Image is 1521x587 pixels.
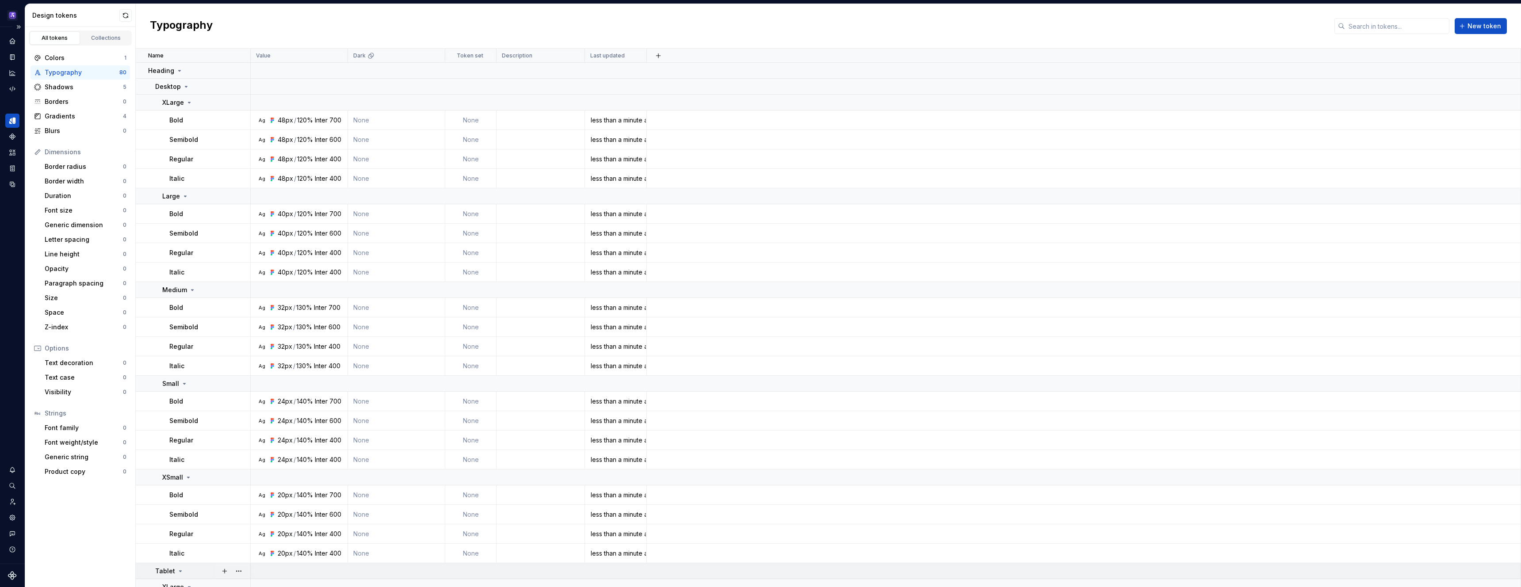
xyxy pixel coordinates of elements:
div: Inter [315,229,328,238]
div: / [294,268,296,277]
div: 0 [123,192,126,199]
a: Text case0 [41,370,130,385]
p: Desktop [155,82,181,91]
div: 0 [123,468,126,475]
a: Size0 [41,291,130,305]
div: 400 [329,248,341,257]
div: 0 [123,207,126,214]
div: / [293,303,295,312]
div: 120% [297,268,313,277]
div: / [294,229,296,238]
p: Small [162,379,179,388]
div: 24px [278,436,293,445]
td: None [348,337,445,356]
p: Italic [169,268,184,277]
div: 0 [123,389,126,396]
div: Text decoration [45,358,123,367]
div: 32px [278,303,292,312]
div: Dimensions [45,148,126,156]
div: less than a minute ago [585,174,646,183]
div: 48px [278,135,293,144]
div: Border radius [45,162,123,171]
div: 600 [329,416,341,425]
div: 0 [123,178,126,185]
td: None [348,298,445,317]
a: Border width0 [41,174,130,188]
div: 400 [329,342,340,351]
a: Letter spacing0 [41,233,130,247]
div: 40px [278,268,293,277]
button: Contact support [5,526,19,541]
div: 700 [329,397,341,406]
a: Colors1 [31,51,130,65]
div: Ag [258,304,265,311]
td: None [348,149,445,169]
div: Strings [45,409,126,418]
div: Colors [45,53,124,62]
div: Typography [45,68,119,77]
div: Inter [315,155,328,164]
div: less than a minute ago [585,248,646,257]
a: Typography80 [31,65,130,80]
div: 0 [123,265,126,272]
div: Documentation [5,50,19,64]
a: Gradients4 [31,109,130,123]
div: less than a minute ago [585,210,646,218]
a: Font weight/style0 [41,435,130,450]
div: 0 [123,236,126,243]
div: Ag [258,210,265,217]
div: / [294,397,296,406]
td: None [445,149,497,169]
div: Invite team [5,495,19,509]
div: Generic string [45,453,123,461]
td: None [445,317,497,337]
div: Visibility [45,388,123,396]
div: Ag [258,456,265,463]
div: 0 [123,221,126,229]
div: 140% [297,491,313,499]
div: 400 [329,362,340,370]
a: Generic string0 [41,450,130,464]
div: 4 [123,113,126,120]
div: 400 [329,155,341,164]
td: None [348,263,445,282]
p: Large [162,192,180,201]
p: Semibold [169,323,198,332]
div: less than a minute ago [585,229,646,238]
td: None [445,169,497,188]
a: Z-index0 [41,320,130,334]
div: 0 [123,251,126,258]
td: None [348,411,445,431]
div: 400 [329,174,341,183]
div: 0 [123,439,126,446]
div: Ag [258,230,265,237]
div: 130% [296,362,312,370]
p: Semibold [169,135,198,144]
div: Paragraph spacing [45,279,123,288]
div: Inter [314,303,327,312]
p: XSmall [162,473,183,482]
div: / [294,174,296,183]
p: Dark [353,52,366,59]
a: Analytics [5,66,19,80]
p: XLarge [162,98,184,107]
div: 0 [123,374,126,381]
div: Ag [258,117,265,124]
div: 1 [124,54,126,61]
td: None [445,298,497,317]
div: 24px [278,416,293,425]
p: Description [502,52,532,59]
td: None [445,392,497,411]
td: None [445,356,497,376]
div: Inter [315,248,328,257]
div: 0 [123,163,126,170]
div: 700 [329,116,341,125]
div: 600 [329,323,340,332]
div: 0 [123,454,126,461]
div: / [293,362,295,370]
button: Search ⌘K [5,479,19,493]
div: Options [45,344,126,353]
div: Ag [258,437,265,444]
a: Borders0 [31,95,130,109]
div: Notifications [5,463,19,477]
